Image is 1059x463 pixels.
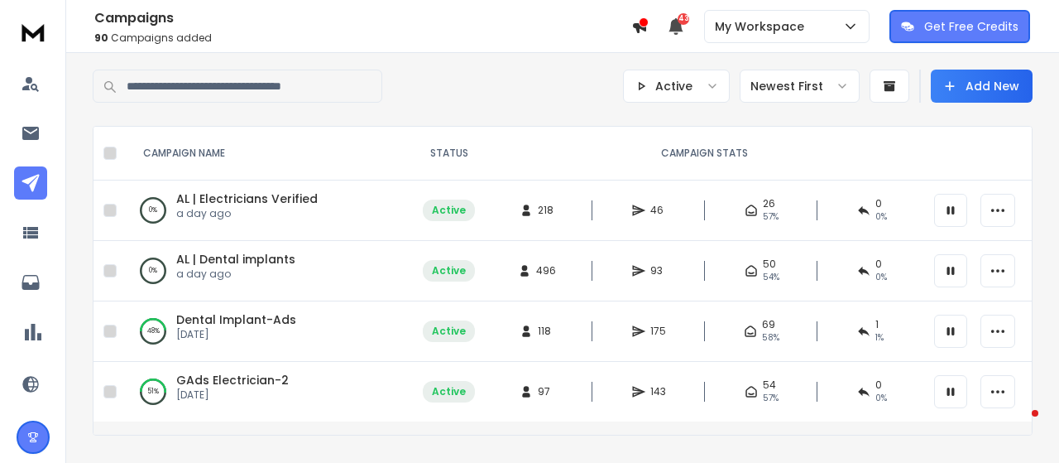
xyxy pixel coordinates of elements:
th: STATUS [413,127,485,181]
a: AL | Dental implants [176,251,295,268]
span: 1 % [875,331,884,345]
p: Active [655,78,692,94]
p: [DATE] [176,388,289,402]
th: CAMPAIGN NAME [123,127,413,181]
div: Active [432,385,466,398]
button: Get Free Credits [889,10,1030,43]
button: Newest First [740,70,860,103]
span: 43 [678,13,689,25]
p: [DATE] [176,328,296,341]
h1: Campaigns [94,8,631,28]
span: 97 [538,385,554,398]
td: 0%AL | Electricians Verifieda day ago [123,181,413,241]
span: 218 [538,204,554,217]
iframe: Intercom live chat [999,406,1038,446]
span: 50 [763,258,776,271]
p: 0 % [149,263,157,279]
td: 51%GAds Electrician-2[DATE] [123,362,413,422]
img: logo [17,17,50,47]
span: 118 [538,325,554,338]
div: Active [432,325,466,338]
span: 143 [650,385,667,398]
span: 0 [875,258,882,271]
span: 46 [650,204,667,217]
span: 1 [875,318,879,331]
span: 90 [94,31,108,45]
span: 54 % [763,271,779,284]
td: 48%Dental Implant-Ads[DATE] [123,301,413,362]
span: 0 [875,379,882,392]
span: 175 [650,325,667,338]
span: 0 % [875,271,887,284]
a: AL | Electricians Verified [176,191,318,207]
span: 496 [536,264,556,277]
span: 0 % [875,210,887,224]
span: 93 [650,264,667,277]
p: 0 % [149,202,157,219]
a: GAds Electrician-2 [176,372,289,388]
span: 26 [763,197,775,210]
a: Dental Implant-Ads [176,311,296,328]
td: 0%AL | Dental implantsa day ago [123,241,413,301]
p: Get Free Credits [924,18,1018,35]
span: 58 % [762,331,779,345]
p: My Workspace [715,18,811,35]
div: Active [432,264,466,277]
span: 0 [875,197,882,210]
p: a day ago [176,268,295,281]
div: Active [432,204,466,217]
th: CAMPAIGN STATS [485,127,924,181]
p: 51 % [147,383,159,400]
p: a day ago [176,207,318,220]
p: Campaigns added [94,31,631,45]
span: 0 % [875,392,887,405]
span: 69 [762,318,775,331]
span: 57 % [763,210,779,224]
p: 48 % [147,323,160,340]
span: 54 [763,379,776,392]
span: 57 % [763,392,779,405]
button: Add New [931,70,1033,103]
